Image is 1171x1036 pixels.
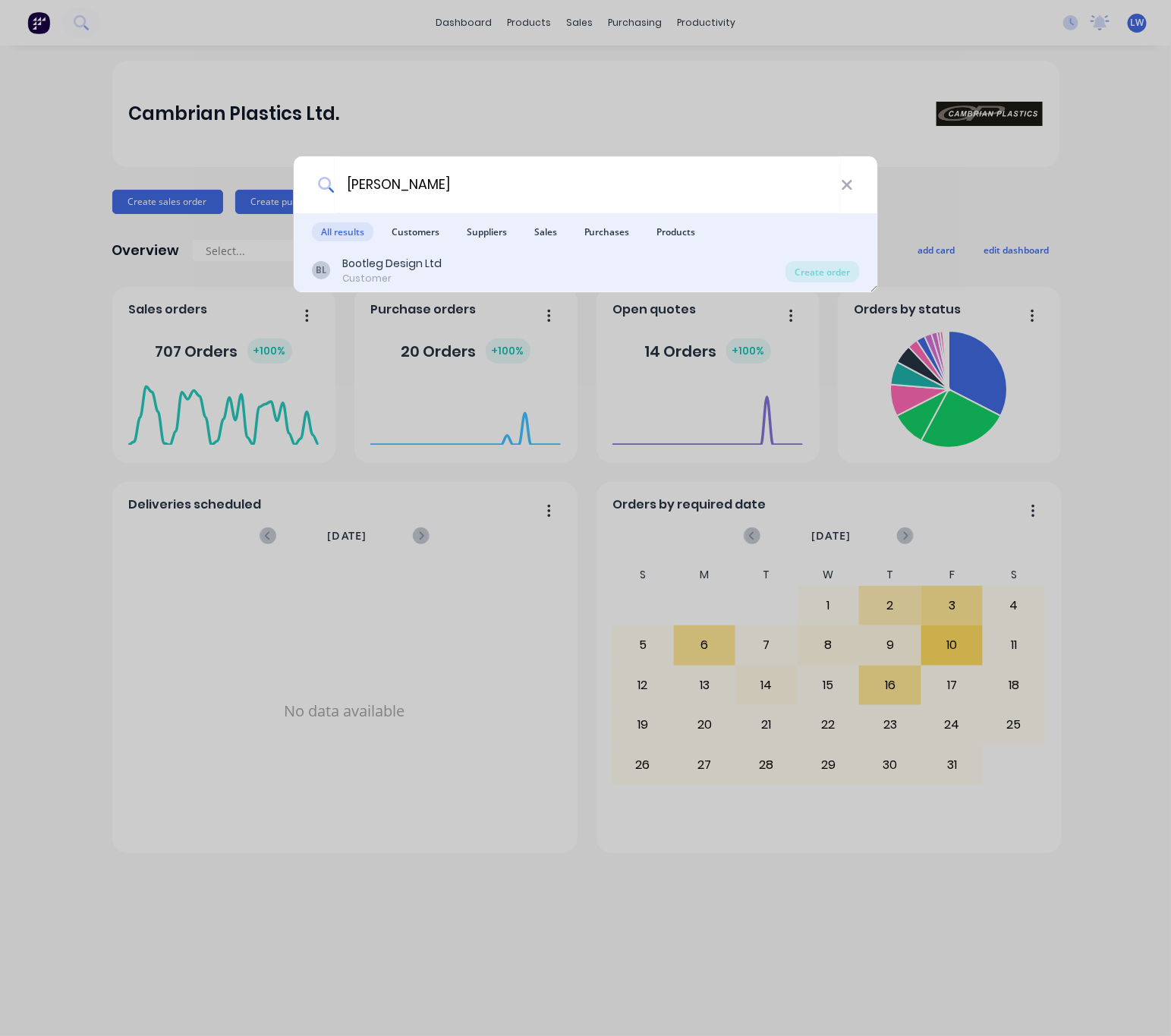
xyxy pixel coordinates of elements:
input: Start typing a customer or supplier name to create a new order... [334,156,841,213]
span: All results [312,222,373,241]
span: Products [648,222,705,241]
span: Suppliers [458,222,516,241]
span: Customers [382,222,449,241]
span: Sales [525,222,566,241]
div: Create order [785,261,859,282]
span: Purchases [575,222,639,241]
div: Bootleg Design Ltd [342,256,442,272]
div: BL [312,261,330,279]
div: Customer [342,272,442,285]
